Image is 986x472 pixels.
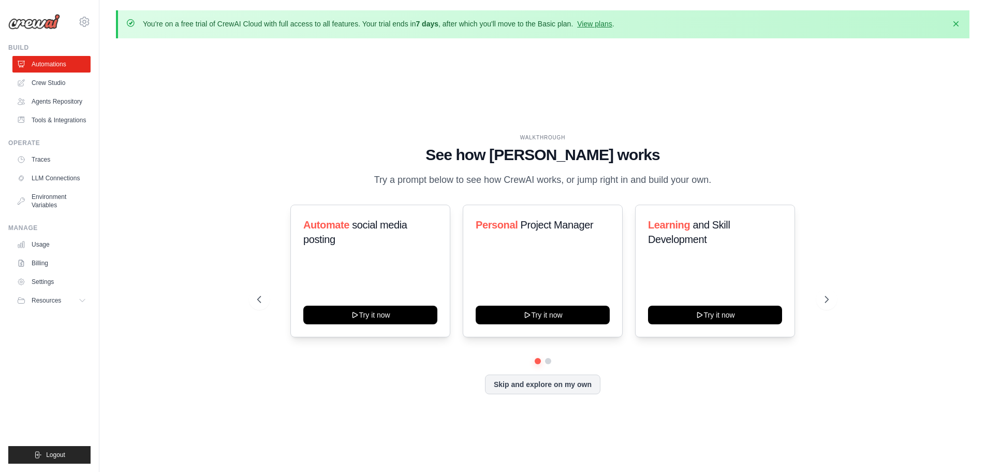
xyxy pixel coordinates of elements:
[8,446,91,464] button: Logout
[934,422,986,472] iframe: Chat Widget
[476,306,610,324] button: Try it now
[12,56,91,73] a: Automations
[12,112,91,128] a: Tools & Integrations
[577,20,612,28] a: View plans
[303,219,349,231] span: Automate
[12,236,91,253] a: Usage
[12,292,91,309] button: Resources
[12,93,91,110] a: Agents Repository
[8,44,91,52] div: Build
[46,451,65,459] span: Logout
[476,219,518,231] span: Personal
[8,224,91,232] div: Manage
[32,296,61,305] span: Resources
[8,139,91,147] div: Operate
[12,170,91,187] a: LLM Connections
[648,219,730,245] span: and Skill Development
[12,274,91,290] a: Settings
[369,173,717,188] p: Try a prompt below to see how CrewAI works, or jump right in and build your own.
[648,306,782,324] button: Try it now
[8,14,60,30] img: Logo
[416,20,438,28] strong: 7 days
[257,146,829,164] h1: See how [PERSON_NAME] works
[12,255,91,271] a: Billing
[520,219,593,231] span: Project Manager
[257,134,829,141] div: WALKTHROUGH
[303,219,407,245] span: social media posting
[12,151,91,168] a: Traces
[12,75,91,91] a: Crew Studio
[303,306,437,324] button: Try it now
[12,189,91,213] a: Environment Variables
[485,375,600,394] button: Skip and explore on my own
[143,19,614,29] p: You're on a free trial of CrewAI Cloud with full access to all features. Your trial ends in , aft...
[648,219,690,231] span: Learning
